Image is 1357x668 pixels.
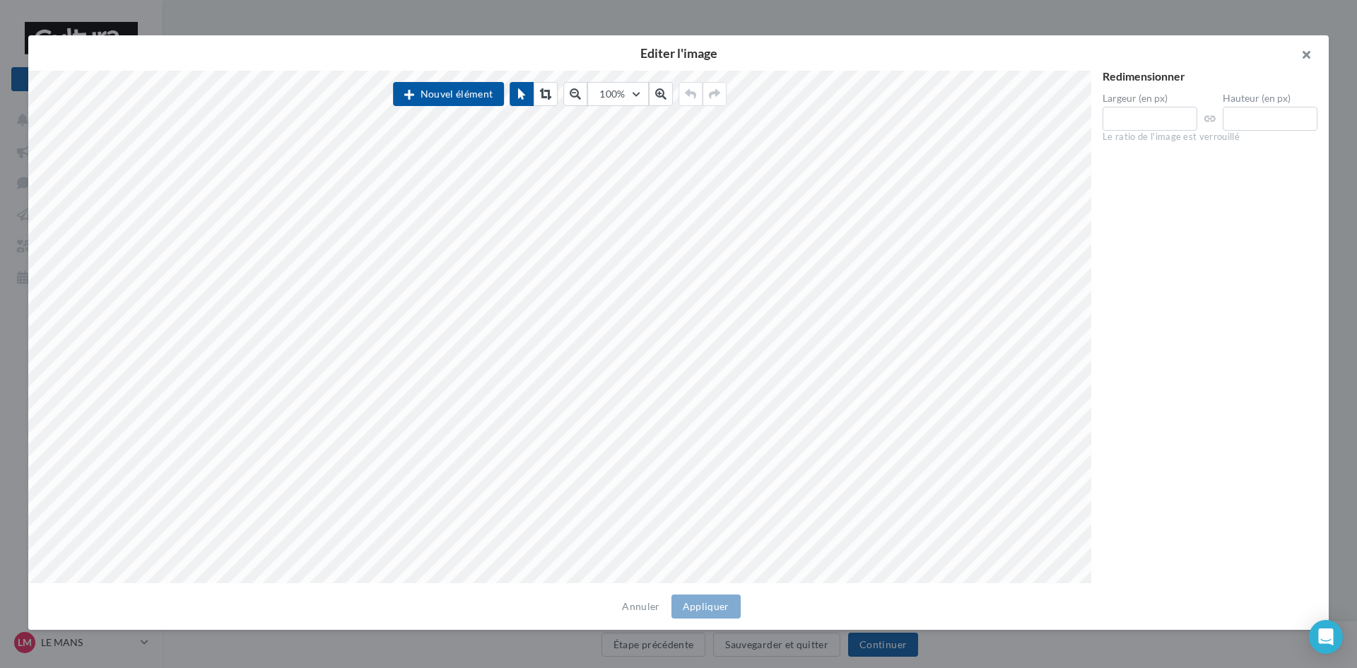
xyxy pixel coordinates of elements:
div: Le ratio de l'image est verrouillé [1103,131,1317,143]
h2: Editer l'image [51,47,1306,59]
label: Largeur (en px) [1103,93,1197,103]
div: Redimensionner [1103,71,1317,82]
button: Nouvel élément [393,82,504,106]
button: 100% [587,82,648,106]
label: Hauteur (en px) [1223,93,1317,103]
button: Annuler [616,598,665,615]
button: Appliquer [671,594,741,619]
div: Open Intercom Messenger [1309,620,1343,654]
